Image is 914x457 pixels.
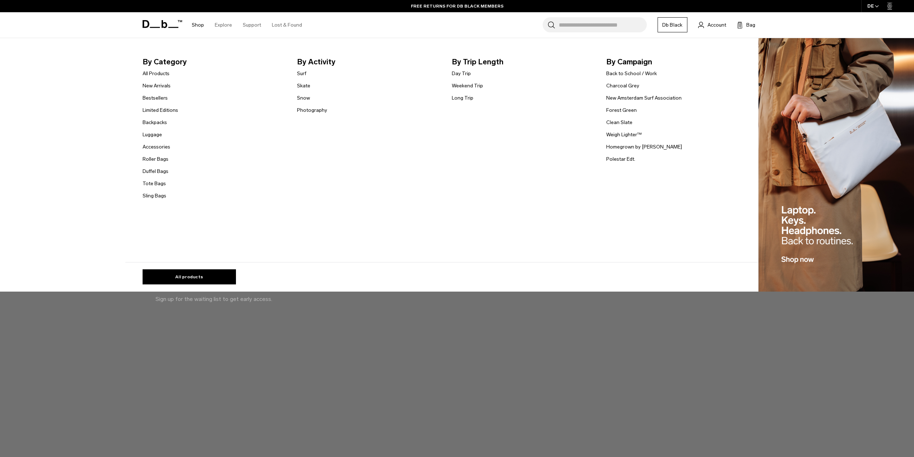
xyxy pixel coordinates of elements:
a: Accessories [143,143,170,151]
span: Account [707,21,726,29]
a: Sling Bags [143,192,166,200]
a: Account [698,20,726,29]
a: Lost & Found [272,12,302,38]
a: Long Trip [452,94,473,102]
a: Surf [297,70,306,77]
a: Snow [297,94,310,102]
a: Limited Editions [143,106,178,114]
a: All products [143,269,236,284]
a: Roller Bags [143,155,168,163]
a: Charcoal Grey [606,82,639,90]
a: Polestar Edt. [606,155,635,163]
span: By Category [143,56,286,68]
a: All Products [143,70,170,77]
a: Duffel Bags [143,168,168,175]
a: New Amsterdam Surf Association [606,94,682,102]
a: FREE RETURNS FOR DB BLACK MEMBERS [411,3,504,9]
a: Clean Slate [606,119,632,126]
a: Day Trip [452,70,471,77]
span: By Campaign [606,56,750,68]
a: Db Black [658,17,687,32]
a: Back to School / Work [606,70,657,77]
span: By Trip Length [452,56,595,68]
a: Weekend Trip [452,82,483,90]
a: Explore [215,12,232,38]
a: Photography [297,106,327,114]
button: Bag [737,20,755,29]
nav: Main Navigation [186,12,307,38]
a: Forest Green [606,106,637,114]
a: Support [243,12,261,38]
a: Backpacks [143,119,167,126]
a: Weigh Lighter™ [606,131,642,138]
span: Bag [746,21,755,29]
a: Shop [192,12,204,38]
a: Bestsellers [143,94,168,102]
a: Homegrown by [PERSON_NAME] [606,143,682,151]
a: Luggage [143,131,162,138]
a: New Arrivals [143,82,171,90]
a: Skate [297,82,310,90]
a: Tote Bags [143,180,166,187]
span: By Activity [297,56,440,68]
